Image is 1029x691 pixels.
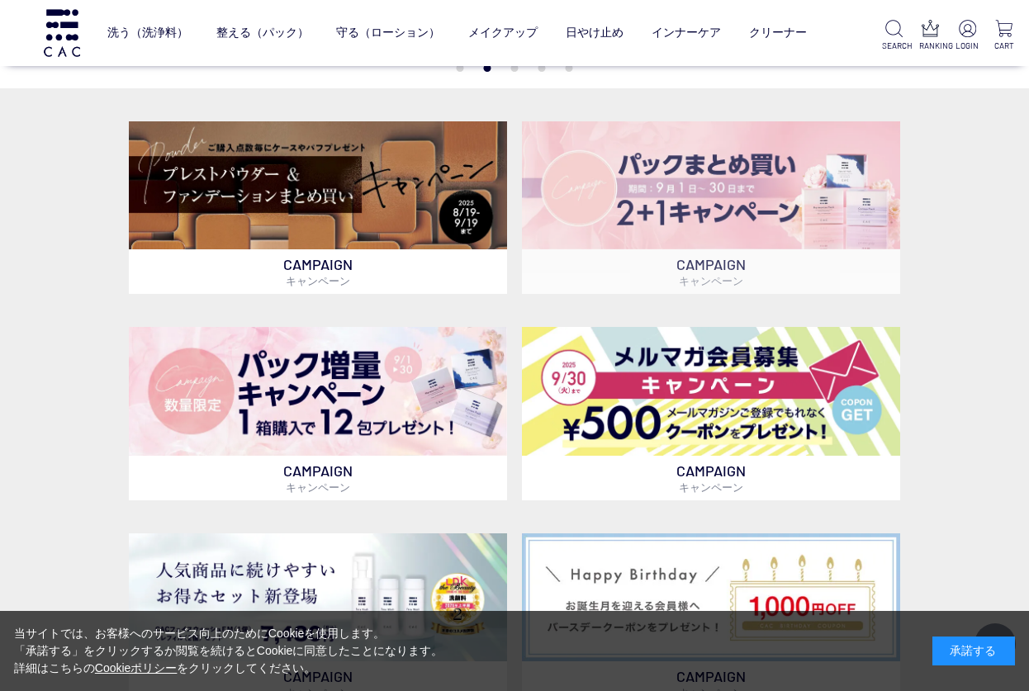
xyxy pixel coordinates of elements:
p: CAMPAIGN [129,456,507,500]
a: Cookieポリシー [95,661,178,674]
a: SEARCH [882,20,906,52]
a: 整える（パック） [216,12,309,53]
span: キャンペーン [679,274,743,287]
p: SEARCH [882,40,906,52]
p: CAMPAIGN [522,456,900,500]
a: RANKING [919,20,943,52]
p: CAMPAIGN [129,249,507,294]
img: フェイスウォッシュ＋レフィル2個セット [129,533,507,661]
a: ベースメイクキャンペーン ベースメイクキャンペーン CAMPAIGNキャンペーン [129,121,507,294]
p: LOGIN [955,40,979,52]
a: 洗う（洗浄料） [107,12,188,53]
p: CAMPAIGN [522,249,900,294]
a: 日やけ止め [566,12,624,53]
a: CART [992,20,1016,52]
img: logo [41,9,83,56]
img: パックキャンペーン2+1 [522,121,900,249]
div: 承諾する [932,637,1015,665]
a: パックキャンペーン2+1 パックキャンペーン2+1 CAMPAIGNキャンペーン [522,121,900,294]
span: キャンペーン [286,274,350,287]
img: ベースメイクキャンペーン [129,121,507,249]
span: キャンペーン [286,480,350,494]
a: メルマガ会員募集 メルマガ会員募集 CAMPAIGNキャンペーン [522,327,900,499]
img: バースデークーポン [522,533,900,661]
a: パック増量キャンペーン パック増量キャンペーン CAMPAIGNキャンペーン [129,327,507,499]
a: メイクアップ [468,12,538,53]
p: CART [992,40,1016,52]
a: インナーケア [652,12,721,53]
a: 守る（ローション） [336,12,440,53]
div: 当サイトでは、お客様へのサービス向上のためにCookieを使用します。 「承諾する」をクリックするか閲覧を続けるとCookieに同意したことになります。 詳細はこちらの をクリックしてください。 [14,625,443,677]
span: キャンペーン [679,480,743,494]
p: RANKING [919,40,943,52]
img: メルマガ会員募集 [522,327,900,455]
a: クリーナー [749,12,807,53]
img: パック増量キャンペーン [129,327,507,455]
a: LOGIN [955,20,979,52]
